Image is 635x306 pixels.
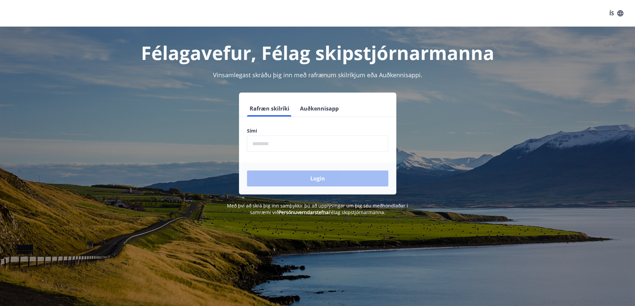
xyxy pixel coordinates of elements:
button: Rafræn skilríki [247,101,292,117]
h1: Félagavefur, Félag skipstjórnarmanna [86,40,550,65]
button: ÍS [606,7,627,19]
label: Sími [247,128,388,134]
a: Persónuverndarstefna [279,209,329,215]
span: Vinsamlegast skráðu þig inn með rafrænum skilríkjum eða Auðkennisappi. [213,71,422,79]
button: Auðkennisapp [297,101,341,117]
span: Með því að skrá þig inn samþykkir þú að upplýsingar um þig séu meðhöndlaðar í samræmi við Félag s... [227,202,408,215]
